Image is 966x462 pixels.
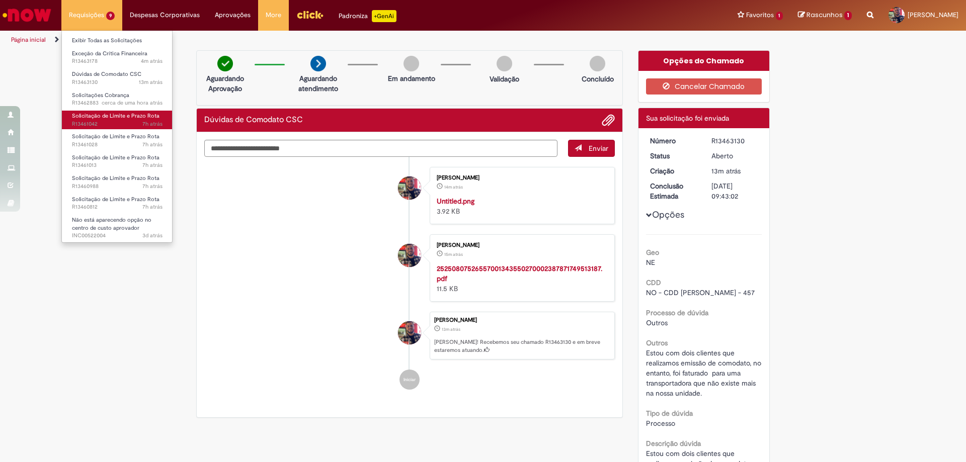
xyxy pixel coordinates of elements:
[11,36,46,44] a: Página inicial
[72,182,163,191] span: R13460988
[646,318,668,327] span: Outros
[444,184,463,190] span: 14m atrás
[62,111,173,129] a: Aberto R13461042 : Solicitação de Limite e Prazo Rota
[142,182,163,190] span: 7h atrás
[642,181,704,201] dt: Conclusão Estimada
[442,326,460,332] span: 13m atrás
[437,263,604,294] div: 11.5 KB
[398,244,421,267] div: Rafael Farias Ribeiro De Oliveira
[266,10,281,20] span: More
[215,10,251,20] span: Aprovações
[642,166,704,176] dt: Criação
[142,203,163,211] span: 7h atrás
[711,166,741,175] span: 13m atrás
[130,10,200,20] span: Despesas Corporativas
[142,141,163,148] span: 7h atrás
[62,35,173,46] a: Exibir Todas as Solicitações
[72,112,159,120] span: Solicitação de Limite e Prazo Rota
[646,348,763,398] span: Estou com dois clientes que realizamos emissão de comodato, no entanto, foi faturado para uma tra...
[72,196,159,203] span: Solicitação de Limite e Prazo Rota
[72,141,163,149] span: R13461028
[582,74,614,84] p: Concluído
[72,99,163,107] span: R13462883
[62,152,173,171] a: Aberto R13461013 : Solicitação de Limite e Prazo Rota
[646,278,661,287] b: CDD
[589,144,608,153] span: Enviar
[638,51,770,71] div: Opções do Chamado
[642,136,704,146] dt: Número
[646,409,693,418] b: Tipo de dúvida
[646,258,655,267] span: NE
[711,166,741,175] time: 29/08/2025 15:42:58
[807,10,843,20] span: Rascunhos
[711,151,758,161] div: Aberto
[72,174,159,182] span: Solicitação de Limite e Prazo Rota
[142,120,163,128] span: 7h atrás
[296,7,324,22] img: click_logo_yellow_360x200.png
[646,248,659,257] b: Geo
[798,11,852,20] a: Rascunhos
[72,203,163,211] span: R13460812
[646,439,701,448] b: Descrição dúvida
[72,216,151,232] span: Não está aparecendo opção no centro de custo aprovador
[204,116,303,125] h2: Dúvidas de Comodato CSC Histórico de tíquete
[602,114,615,127] button: Adicionar anexos
[72,232,163,240] span: INC00522004
[590,56,605,71] img: img-circle-grey.png
[62,194,173,213] a: Aberto R13460812 : Solicitação de Limite e Prazo Rota
[294,73,343,94] p: Aguardando atendimento
[339,10,396,22] div: Padroniza
[204,157,615,400] ul: Histórico de tíquete
[646,338,668,347] b: Outros
[62,215,173,236] a: Aberto INC00522004 : Não está aparecendo opção no centro de custo aprovador
[711,166,758,176] div: 29/08/2025 15:42:58
[204,140,557,157] textarea: Digite sua mensagem aqui...
[69,10,104,20] span: Requisições
[646,114,729,123] span: Sua solicitação foi enviada
[437,196,604,216] div: 3.92 KB
[142,161,163,169] span: 7h atrás
[62,131,173,150] a: Aberto R13461028 : Solicitação de Limite e Prazo Rota
[72,133,159,140] span: Solicitação de Limite e Prazo Rota
[437,197,474,206] a: Untitled.png
[404,56,419,71] img: img-circle-grey.png
[141,57,163,65] time: 29/08/2025 15:51:39
[204,312,615,360] li: Rafael Farias Ribeiro De Oliveira
[8,31,636,49] ul: Trilhas de página
[497,56,512,71] img: img-circle-grey.png
[72,50,147,57] span: Exceção da Crítica Financeira
[490,74,519,84] p: Validação
[141,57,163,65] span: 4m atrás
[62,173,173,192] a: Aberto R13460988 : Solicitação de Limite e Prazo Rota
[908,11,958,19] span: [PERSON_NAME]
[72,120,163,128] span: R13461042
[142,141,163,148] time: 29/08/2025 09:19:55
[72,70,141,78] span: Dúvidas de Comodato CSC
[139,78,163,86] time: 29/08/2025 15:43:00
[372,10,396,22] p: +GenAi
[62,69,173,87] a: Aberto R13463130 : Dúvidas de Comodato CSC
[72,154,159,161] span: Solicitação de Limite e Prazo Rota
[201,73,250,94] p: Aguardando Aprovação
[142,203,163,211] time: 29/08/2025 08:42:08
[646,308,708,317] b: Processo de dúvida
[568,140,615,157] button: Enviar
[646,419,675,428] span: Processo
[437,264,602,283] a: 25250807526557001343550270002387871749513187.pdf
[434,338,609,354] p: [PERSON_NAME]! Recebemos seu chamado R13463130 e em breve estaremos atuando.
[72,78,163,86] span: R13463130
[646,288,755,297] span: NO - CDD [PERSON_NAME] - 457
[142,182,163,190] time: 29/08/2025 09:13:45
[217,56,233,71] img: check-circle-green.png
[139,78,163,86] span: 13m atrás
[398,321,421,344] div: Rafael Farias Ribeiro De Oliveira
[711,136,758,146] div: R13463130
[102,99,163,107] span: cerca de uma hora atrás
[642,151,704,161] dt: Status
[444,251,463,257] span: 15m atrás
[388,73,435,83] p: Em andamento
[310,56,326,71] img: arrow-next.png
[437,242,604,248] div: [PERSON_NAME]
